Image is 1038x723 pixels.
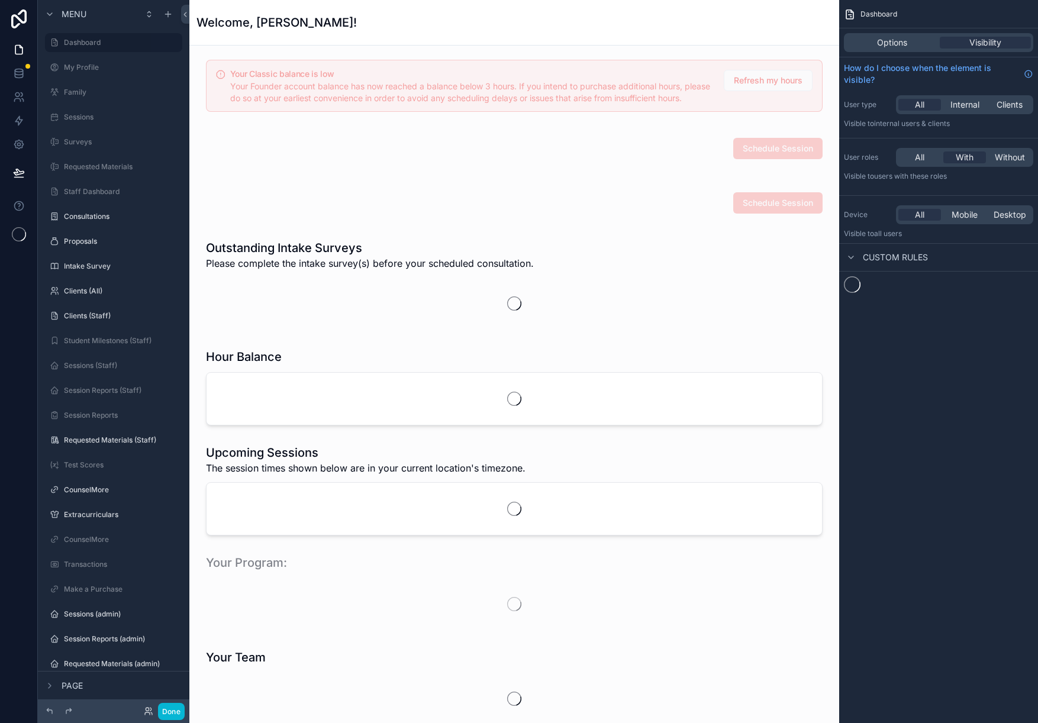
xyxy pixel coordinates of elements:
[45,133,182,151] a: Surveys
[64,38,175,47] label: Dashboard
[45,605,182,624] a: Sessions (admin)
[45,108,182,127] a: Sessions
[952,209,978,221] span: Mobile
[64,63,180,72] label: My Profile
[874,119,950,128] span: Internal users & clients
[64,212,180,221] label: Consultations
[62,680,83,692] span: Page
[64,187,180,196] label: Staff Dashboard
[844,119,1033,128] p: Visible to
[45,207,182,226] a: Consultations
[915,209,924,221] span: All
[950,99,979,111] span: Internal
[64,634,180,644] label: Session Reports (admin)
[969,37,1001,49] span: Visibility
[64,609,180,619] label: Sessions (admin)
[844,100,891,109] label: User type
[158,703,185,720] button: Done
[196,14,357,31] h1: Welcome, [PERSON_NAME]!
[844,62,1033,86] a: How do I choose when the element is visible?
[64,535,180,544] label: CounselMore
[45,555,182,574] a: Transactions
[45,630,182,648] a: Session Reports (admin)
[64,311,180,321] label: Clients (Staff)
[64,237,180,246] label: Proposals
[64,137,180,147] label: Surveys
[45,157,182,176] a: Requested Materials
[45,232,182,251] a: Proposals
[64,560,180,569] label: Transactions
[860,9,897,19] span: Dashboard
[64,435,180,445] label: Requested Materials (Staff)
[64,411,180,420] label: Session Reports
[994,209,1026,221] span: Desktop
[915,151,924,163] span: All
[995,151,1025,163] span: Without
[62,8,86,20] span: Menu
[45,58,182,77] a: My Profile
[45,356,182,375] a: Sessions (Staff)
[64,361,180,370] label: Sessions (Staff)
[64,112,180,122] label: Sessions
[874,172,947,180] span: Users with these roles
[844,153,891,162] label: User roles
[64,585,180,594] label: Make a Purchase
[64,485,180,495] label: CounselMore
[64,510,180,519] label: Extracurriculars
[45,406,182,425] a: Session Reports
[64,286,180,296] label: Clients (All)
[915,99,924,111] span: All
[45,282,182,301] a: Clients (All)
[45,33,182,52] a: Dashboard
[45,306,182,325] a: Clients (Staff)
[874,229,902,238] span: all users
[64,659,180,669] label: Requested Materials (admin)
[45,257,182,276] a: Intake Survey
[863,251,928,263] span: Custom rules
[956,151,973,163] span: With
[64,88,180,97] label: Family
[844,62,1019,86] span: How do I choose when the element is visible?
[45,654,182,673] a: Requested Materials (admin)
[45,381,182,400] a: Session Reports (Staff)
[64,336,180,346] label: Student Milestones (Staff)
[844,172,1033,181] p: Visible to
[45,456,182,475] a: Test Scores
[64,460,180,470] label: Test Scores
[45,431,182,450] a: Requested Materials (Staff)
[844,229,1033,238] p: Visible to
[45,331,182,350] a: Student Milestones (Staff)
[997,99,1023,111] span: Clients
[844,210,891,220] label: Device
[45,83,182,102] a: Family
[64,386,180,395] label: Session Reports (Staff)
[64,162,180,172] label: Requested Materials
[877,37,907,49] span: Options
[64,262,180,271] label: Intake Survey
[45,182,182,201] a: Staff Dashboard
